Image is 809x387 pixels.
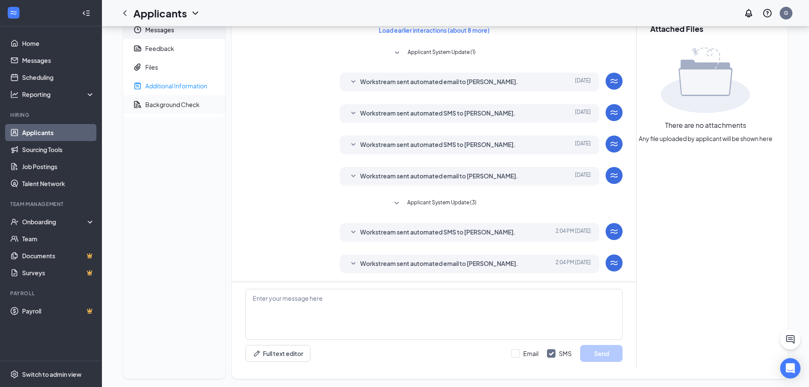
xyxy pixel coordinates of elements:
span: Workstream sent automated SMS to [PERSON_NAME]. [360,140,516,150]
svg: SmallChevronDown [348,171,358,181]
span: [DATE] [575,171,591,181]
svg: SmallChevronDown [348,140,358,150]
div: G [784,9,788,17]
span: [DATE] 2:04 PM [555,259,591,269]
button: SmallChevronDownApplicant System Update (3) [392,198,476,209]
a: Applicants [22,124,95,141]
a: Sourcing Tools [22,141,95,158]
span: [DATE] [575,108,591,119]
svg: WorkstreamLogo [9,8,18,17]
a: DocumentsCrown [22,247,95,264]
svg: ChatActive [785,334,795,345]
a: ClockMessages [123,20,225,39]
a: DocumentSearchBackground Check [123,95,225,114]
span: Applicant System Update (1) [408,48,476,58]
a: Job Postings [22,158,95,175]
h1: Applicants [133,6,187,20]
svg: Notifications [744,8,754,18]
div: Team Management [10,201,93,208]
h2: Attached Files [650,23,761,34]
div: Switch to admin view [22,370,82,379]
a: Team [22,230,95,247]
svg: DocumentSearch [133,100,142,109]
svg: Analysis [10,90,19,99]
svg: SmallChevronDown [348,227,358,237]
svg: SmallChevronDown [348,77,358,87]
svg: WorkstreamLogo [609,258,619,268]
button: ChatActive [780,329,801,350]
div: Additional Information [145,82,207,90]
span: Workstream sent automated SMS to [PERSON_NAME]. [360,227,516,237]
div: Feedback [145,44,174,53]
svg: Collapse [82,9,90,17]
span: Workstream sent automated email to [PERSON_NAME]. [360,259,518,269]
div: Onboarding [22,218,87,226]
a: ReportFeedback [123,39,225,58]
svg: WorkstreamLogo [609,170,619,181]
svg: SmallChevronDown [392,48,402,58]
span: [DATE] [575,140,591,150]
svg: SmallChevronDown [348,259,358,269]
svg: SmallChevronDown [392,198,402,209]
div: Payroll [10,290,93,297]
a: SurveysCrown [22,264,95,281]
div: Files [145,63,158,71]
svg: UserCheck [10,218,19,226]
span: Applicant System Update (3) [407,198,476,209]
a: Scheduling [22,69,95,86]
button: Full text editorPen [245,345,310,362]
a: PaperclipFiles [123,58,225,76]
svg: Clock [133,25,142,34]
svg: Pen [253,349,261,358]
a: NoteActiveAdditional Information [123,76,225,95]
a: Talent Network [22,175,95,192]
svg: Settings [10,370,19,379]
div: Open Intercom Messenger [780,358,801,379]
span: Any file uploaded by applicant will be shown here [639,134,772,143]
div: Background Check [145,100,200,109]
svg: WorkstreamLogo [609,76,619,86]
span: Workstream sent automated SMS to [PERSON_NAME]. [360,108,516,119]
button: Send [580,345,623,362]
span: Workstream sent automated email to [PERSON_NAME]. [360,77,518,87]
div: Hiring [10,111,93,119]
button: SmallChevronDownApplicant System Update (1) [392,48,476,58]
svg: ChevronLeft [120,8,130,18]
button: Load earlier interactions (about 8 more) [372,23,497,37]
span: [DATE] 2:04 PM [555,227,591,237]
svg: WorkstreamLogo [609,139,619,149]
a: PayrollCrown [22,302,95,319]
svg: QuestionInfo [762,8,772,18]
svg: WorkstreamLogo [609,107,619,118]
svg: ChevronDown [190,8,200,18]
svg: SmallChevronDown [348,108,358,119]
svg: Report [133,44,142,53]
span: Messages [145,20,218,39]
svg: Paperclip [133,63,142,71]
div: Reporting [22,90,95,99]
a: Home [22,35,95,52]
svg: WorkstreamLogo [609,226,619,237]
svg: NoteActive [133,82,142,90]
a: Messages [22,52,95,69]
span: [DATE] [575,77,591,87]
span: Workstream sent automated email to [PERSON_NAME]. [360,171,518,181]
span: There are no attachments [665,120,746,130]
